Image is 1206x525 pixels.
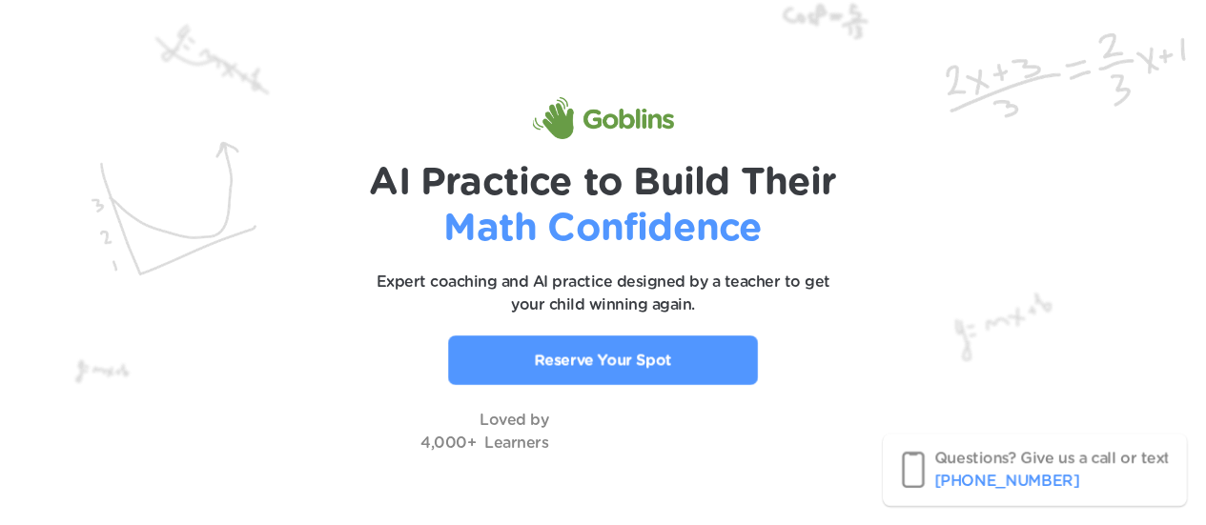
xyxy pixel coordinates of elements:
p: Reserve Your Spot [534,349,672,372]
h1: AI Practice to Build Their [270,160,937,252]
p: Expert coaching and AI practice designed by a teacher to get your child winning again. [365,271,842,316]
p: Questions? Give us a call or text! [934,447,1175,470]
a: Reserve Your Spot [448,335,758,385]
span: Math Confidence [443,210,762,248]
a: Questions? Give us a call or text!‪[PHONE_NUMBER]‬ [883,434,1187,506]
p: Loved by 4,000+ Learners [420,409,548,454]
p: ‪[PHONE_NUMBER]‬ [934,470,1079,493]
